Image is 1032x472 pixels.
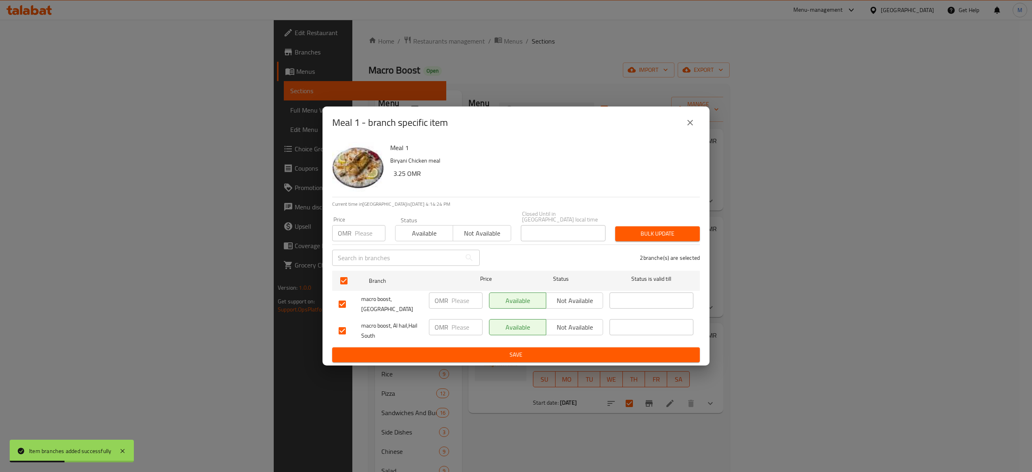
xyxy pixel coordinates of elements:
span: Branch [369,276,453,286]
span: Not available [549,322,600,333]
div: Item branches added successfully [29,447,111,455]
span: Available [493,295,543,307]
span: Price [459,274,513,284]
h2: Meal 1 - branch specific item [332,116,448,129]
p: OMR [338,228,352,238]
button: Available [395,225,453,241]
span: Not available [549,295,600,307]
span: Status [519,274,603,284]
p: OMR [435,296,448,305]
button: close [680,113,700,132]
input: Please enter price [355,225,385,241]
span: Status is valid till [610,274,693,284]
button: Not available [546,319,603,335]
img: Meal 1 [332,142,384,194]
span: Not available [456,228,508,239]
button: Available [489,292,546,309]
span: Save [339,350,693,360]
span: macro boost, Al hail,Hail South [361,321,422,341]
button: Not available [453,225,511,241]
h6: Meal 1 [390,142,693,153]
input: Search in branches [332,250,461,266]
span: macro boost, [GEOGRAPHIC_DATA] [361,294,422,314]
button: Available [489,319,546,335]
span: Bulk update [622,229,693,239]
span: Available [399,228,450,239]
p: Current time in [GEOGRAPHIC_DATA] is [DATE] 4:14:24 PM [332,200,700,208]
p: Biryani Chicken meal [390,156,693,166]
h6: 3.25 OMR [393,168,693,179]
button: Save [332,347,700,362]
input: Please enter price [451,292,483,309]
p: 2 branche(s) are selected [640,254,700,262]
button: Bulk update [615,226,700,241]
p: OMR [435,322,448,332]
span: Available [493,322,543,333]
input: Please enter price [451,319,483,335]
button: Not available [546,292,603,309]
